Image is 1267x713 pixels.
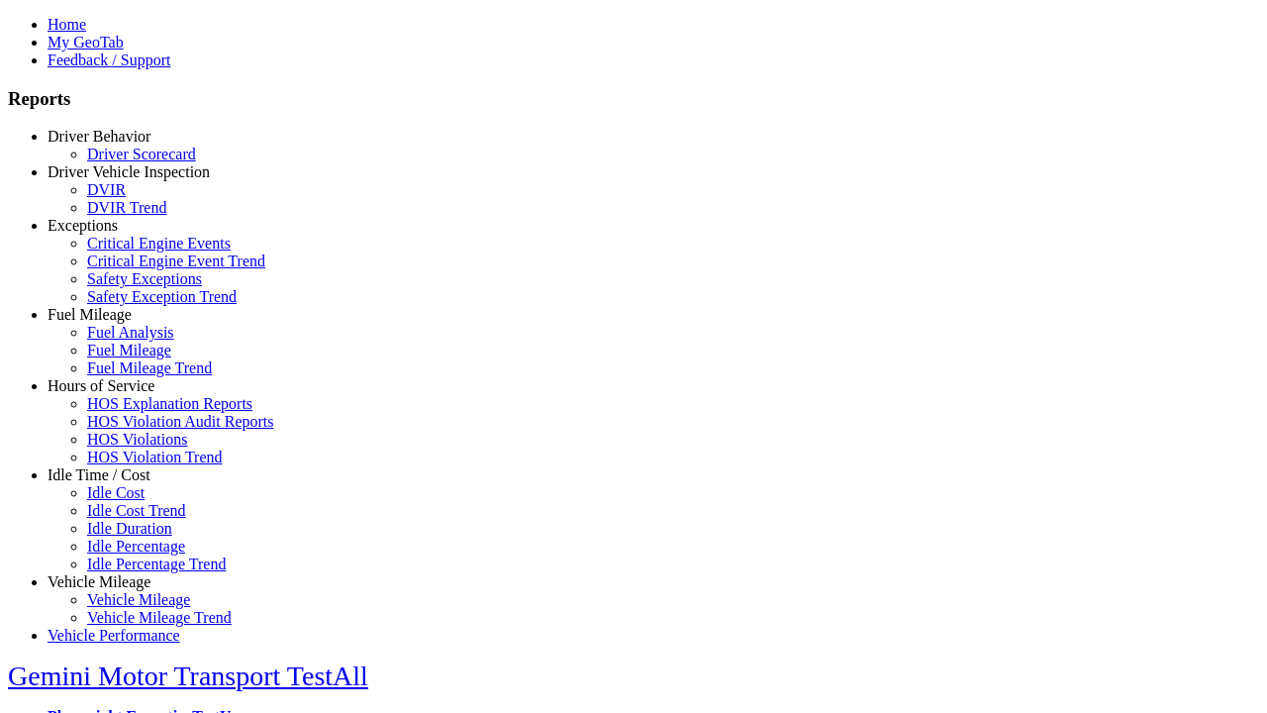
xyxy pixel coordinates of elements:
[8,88,1259,110] h3: Reports
[87,146,196,162] a: Driver Scorecard
[87,235,231,252] a: Critical Engine Events
[87,591,190,608] a: Vehicle Mileage
[48,34,124,51] a: My GeoTab
[87,431,187,448] a: HOS Violations
[87,520,172,537] a: Idle Duration
[87,342,171,358] a: Fuel Mileage
[87,502,186,519] a: Idle Cost Trend
[87,413,274,430] a: HOS Violation Audit Reports
[48,163,210,180] a: Driver Vehicle Inspection
[48,466,150,483] a: Idle Time / Cost
[48,573,150,590] a: Vehicle Mileage
[87,556,226,572] a: Idle Percentage Trend
[87,538,185,555] a: Idle Percentage
[87,484,145,501] a: Idle Cost
[8,661,368,691] a: Gemini Motor Transport TestAll
[48,377,154,394] a: Hours of Service
[87,181,126,198] a: DVIR
[87,199,166,216] a: DVIR Trend
[87,288,237,305] a: Safety Exception Trend
[87,609,232,626] a: Vehicle Mileage Trend
[48,217,118,234] a: Exceptions
[87,449,223,465] a: HOS Violation Trend
[87,253,265,269] a: Critical Engine Event Trend
[48,16,86,33] a: Home
[48,51,170,68] a: Feedback / Support
[87,324,174,341] a: Fuel Analysis
[48,306,132,323] a: Fuel Mileage
[48,128,150,145] a: Driver Behavior
[87,359,212,376] a: Fuel Mileage Trend
[87,270,202,287] a: Safety Exceptions
[48,627,180,644] a: Vehicle Performance
[87,395,252,412] a: HOS Explanation Reports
